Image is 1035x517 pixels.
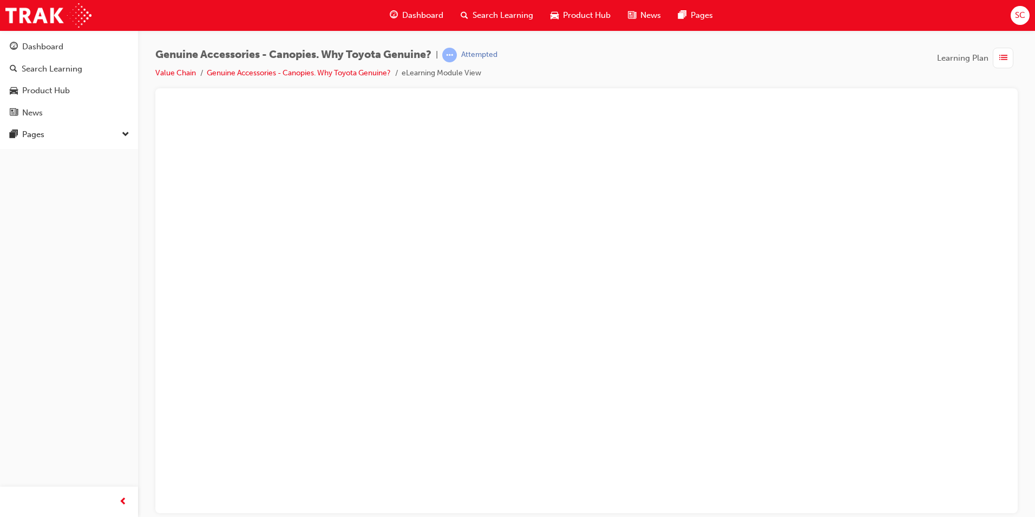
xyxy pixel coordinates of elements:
[4,125,134,145] button: Pages
[402,9,443,22] span: Dashboard
[155,49,431,61] span: Genuine Accessories - Canopies. Why Toyota Genuine?
[381,4,452,27] a: guage-iconDashboard
[22,128,44,141] div: Pages
[452,4,542,27] a: search-iconSearch Learning
[390,9,398,22] span: guage-icon
[563,9,611,22] span: Product Hub
[22,41,63,53] div: Dashboard
[10,64,17,74] span: search-icon
[22,85,70,97] div: Product Hub
[4,81,134,101] a: Product Hub
[10,130,18,140] span: pages-icon
[640,9,661,22] span: News
[119,495,127,509] span: prev-icon
[628,9,636,22] span: news-icon
[473,9,533,22] span: Search Learning
[1011,6,1030,25] button: SC
[937,48,1018,68] button: Learning Plan
[4,35,134,125] button: DashboardSearch LearningProduct HubNews
[122,128,129,142] span: down-icon
[670,4,722,27] a: pages-iconPages
[551,9,559,22] span: car-icon
[22,107,43,119] div: News
[691,9,713,22] span: Pages
[4,59,134,79] a: Search Learning
[937,52,988,64] span: Learning Plan
[542,4,619,27] a: car-iconProduct Hub
[4,37,134,57] a: Dashboard
[10,42,18,52] span: guage-icon
[436,49,438,61] span: |
[22,63,82,75] div: Search Learning
[10,86,18,96] span: car-icon
[461,9,468,22] span: search-icon
[1015,9,1025,22] span: SC
[155,68,196,77] a: Value Chain
[207,68,391,77] a: Genuine Accessories - Canopies. Why Toyota Genuine?
[10,108,18,118] span: news-icon
[619,4,670,27] a: news-iconNews
[5,3,91,28] img: Trak
[999,51,1007,65] span: list-icon
[442,48,457,62] span: learningRecordVerb_ATTEMPT-icon
[402,67,481,80] li: eLearning Module View
[678,9,686,22] span: pages-icon
[4,103,134,123] a: News
[461,50,497,60] div: Attempted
